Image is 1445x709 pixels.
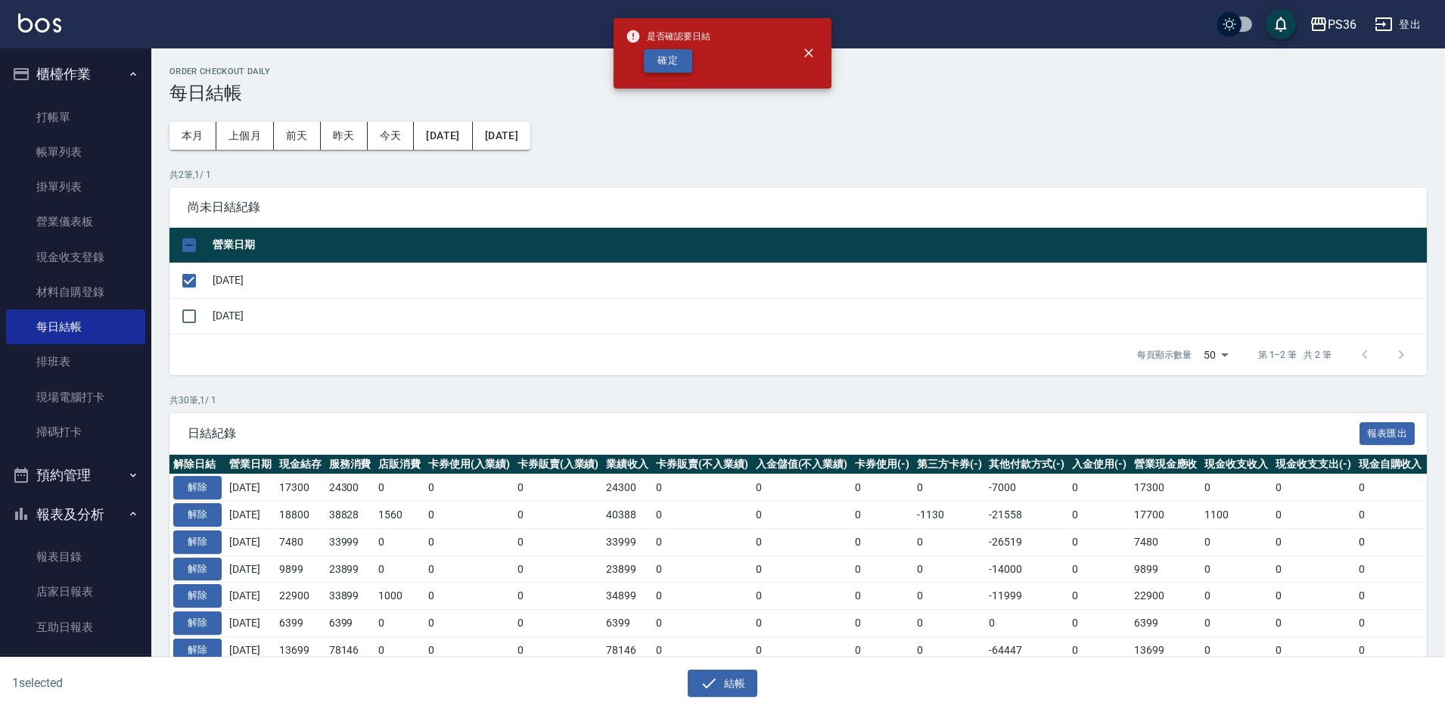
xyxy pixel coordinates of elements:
td: 0 [514,610,603,637]
td: 0 [752,474,852,502]
td: [DATE] [225,502,275,529]
button: 預約管理 [6,456,145,495]
td: 0 [424,610,514,637]
td: 0 [1201,636,1272,664]
td: 0 [1355,528,1426,555]
td: 0 [851,502,913,529]
td: 0 [1355,474,1426,502]
td: 0 [1355,583,1426,610]
td: 0 [913,583,986,610]
th: 現金收支收入 [1201,455,1272,474]
td: 23899 [602,555,652,583]
td: 0 [913,610,986,637]
td: 18800 [275,502,325,529]
td: 17300 [1130,474,1201,502]
td: 0 [424,555,514,583]
th: 卡券販賣(不入業績) [652,455,752,474]
a: 排班表 [6,344,145,379]
td: -64447 [985,636,1068,664]
h3: 每日結帳 [169,82,1427,104]
td: 17700 [1130,502,1201,529]
h6: 1 selected [12,673,359,692]
th: 入金使用(-) [1068,455,1130,474]
div: PS36 [1328,15,1356,34]
a: 掛單列表 [6,169,145,204]
button: 解除 [173,558,222,581]
a: 每日結帳 [6,309,145,344]
button: save [1266,9,1296,39]
td: 9899 [1130,555,1201,583]
td: 0 [424,528,514,555]
td: [DATE] [225,610,275,637]
td: 0 [1201,583,1272,610]
button: 解除 [173,639,222,662]
td: 0 [424,502,514,529]
th: 現金結存 [275,455,325,474]
a: 互助排行榜 [6,645,145,679]
td: 0 [652,555,752,583]
td: 23899 [325,555,375,583]
td: -1130 [913,502,986,529]
th: 營業日期 [225,455,275,474]
button: close [792,36,825,70]
th: 現金自購收入 [1355,455,1426,474]
td: 0 [1068,555,1130,583]
td: 0 [652,583,752,610]
td: [DATE] [225,474,275,502]
td: 0 [1272,474,1355,502]
button: 結帳 [688,670,758,698]
td: 24300 [602,474,652,502]
td: 22900 [1130,583,1201,610]
td: 0 [1272,528,1355,555]
th: 解除日結 [169,455,225,474]
td: 9899 [275,555,325,583]
td: 7480 [1130,528,1201,555]
td: 0 [752,555,852,583]
img: Logo [18,14,61,33]
a: 報表匯出 [1360,425,1415,440]
td: 17300 [275,474,325,502]
button: 確定 [644,49,692,73]
td: [DATE] [209,298,1427,334]
td: -11999 [985,583,1068,610]
td: 0 [752,583,852,610]
td: 0 [752,502,852,529]
button: 解除 [173,611,222,635]
button: 本月 [169,122,216,150]
td: 0 [1272,610,1355,637]
td: -7000 [985,474,1068,502]
td: 0 [1068,528,1130,555]
td: 1560 [374,502,424,529]
td: 38828 [325,502,375,529]
td: -21558 [985,502,1068,529]
a: 現場電腦打卡 [6,380,145,415]
button: 櫃檯作業 [6,54,145,94]
button: [DATE] [414,122,472,150]
p: 共 30 筆, 1 / 1 [169,393,1427,407]
p: 第 1–2 筆 共 2 筆 [1258,348,1332,362]
th: 第三方卡券(-) [913,455,986,474]
td: 0 [752,636,852,664]
a: 店家日報表 [6,574,145,609]
td: [DATE] [209,263,1427,298]
th: 入金儲值(不入業績) [752,455,852,474]
td: 0 [374,610,424,637]
td: 78146 [325,636,375,664]
td: 22900 [275,583,325,610]
td: 1100 [1201,502,1272,529]
td: 0 [851,528,913,555]
td: 0 [374,528,424,555]
td: 0 [514,555,603,583]
td: 6399 [275,610,325,637]
td: 0 [1068,636,1130,664]
td: 0 [851,610,913,637]
h2: Order checkout daily [169,67,1427,76]
td: 0 [913,474,986,502]
td: 0 [851,583,913,610]
td: [DATE] [225,636,275,664]
td: 0 [913,555,986,583]
th: 營業日期 [209,228,1427,263]
a: 營業儀表板 [6,204,145,239]
td: 0 [1068,474,1130,502]
td: 0 [851,636,913,664]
